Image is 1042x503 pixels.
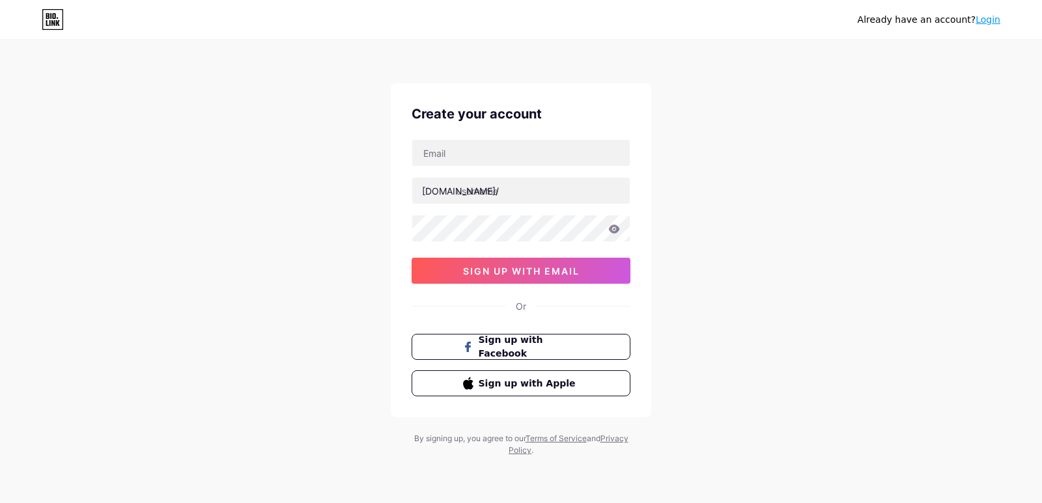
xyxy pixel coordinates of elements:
[516,299,526,313] div: Or
[410,433,632,456] div: By signing up, you agree to our and .
[479,377,580,390] span: Sign up with Apple
[976,14,1000,25] a: Login
[412,370,630,396] button: Sign up with Apple
[526,433,587,443] a: Terms of Service
[412,258,630,284] button: sign up with email
[412,140,630,166] input: Email
[479,333,580,360] span: Sign up with Facebook
[463,265,580,277] span: sign up with email
[412,104,630,124] div: Create your account
[412,334,630,360] button: Sign up with Facebook
[412,178,630,204] input: username
[422,184,499,198] div: [DOMAIN_NAME]/
[858,13,1000,27] div: Already have an account?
